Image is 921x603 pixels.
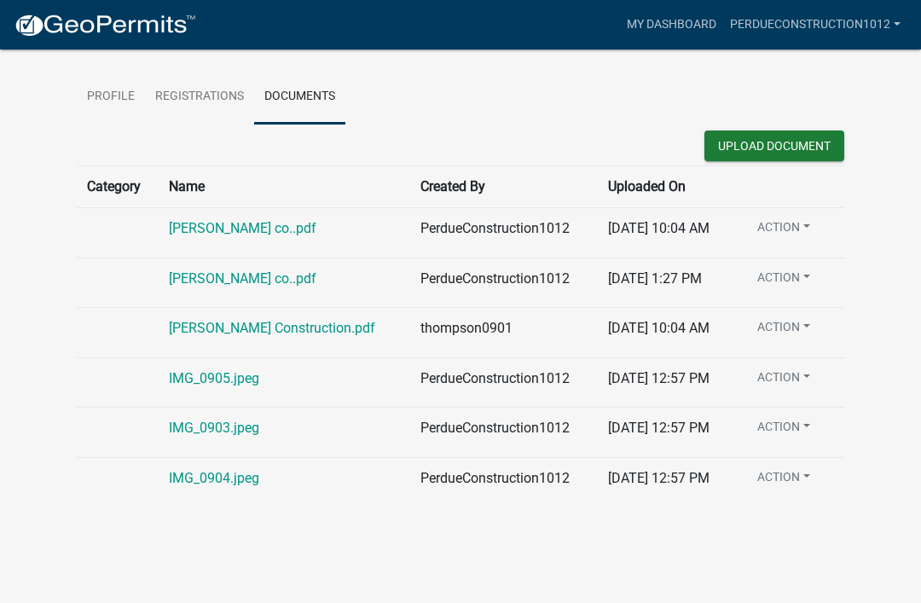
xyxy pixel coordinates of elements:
[169,270,316,287] a: [PERSON_NAME] co..pdf
[169,370,259,386] a: IMG_0905.jpeg
[77,70,145,125] a: Profile
[598,166,733,208] th: Uploaded On
[723,9,907,41] a: PerdueConstruction1012
[620,9,723,41] a: My Dashboard
[169,470,259,486] a: IMG_0904.jpeg
[410,258,598,308] td: PerdueConstruction1012
[410,408,598,458] td: PerdueConstruction1012
[145,70,254,125] a: Registrations
[410,457,598,507] td: PerdueConstruction1012
[744,269,824,293] button: Action
[410,308,598,358] td: thompson0901
[598,208,733,258] td: [DATE] 10:04 AM
[744,468,824,493] button: Action
[744,318,824,343] button: Action
[77,166,159,208] th: Category
[169,320,375,336] a: [PERSON_NAME] Construction.pdf
[598,408,733,458] td: [DATE] 12:57 PM
[159,166,410,208] th: Name
[169,220,316,236] a: [PERSON_NAME] co..pdf
[704,130,844,165] wm-modal-confirm: New Document
[410,357,598,408] td: PerdueConstruction1012
[598,357,733,408] td: [DATE] 12:57 PM
[169,420,259,436] a: IMG_0903.jpeg
[410,166,598,208] th: Created By
[744,218,824,243] button: Action
[254,70,345,125] a: Documents
[598,308,733,358] td: [DATE] 10:04 AM
[598,457,733,507] td: [DATE] 12:57 PM
[410,208,598,258] td: PerdueConstruction1012
[704,130,844,161] button: Upload Document
[744,368,824,393] button: Action
[744,418,824,443] button: Action
[598,258,733,308] td: [DATE] 1:27 PM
